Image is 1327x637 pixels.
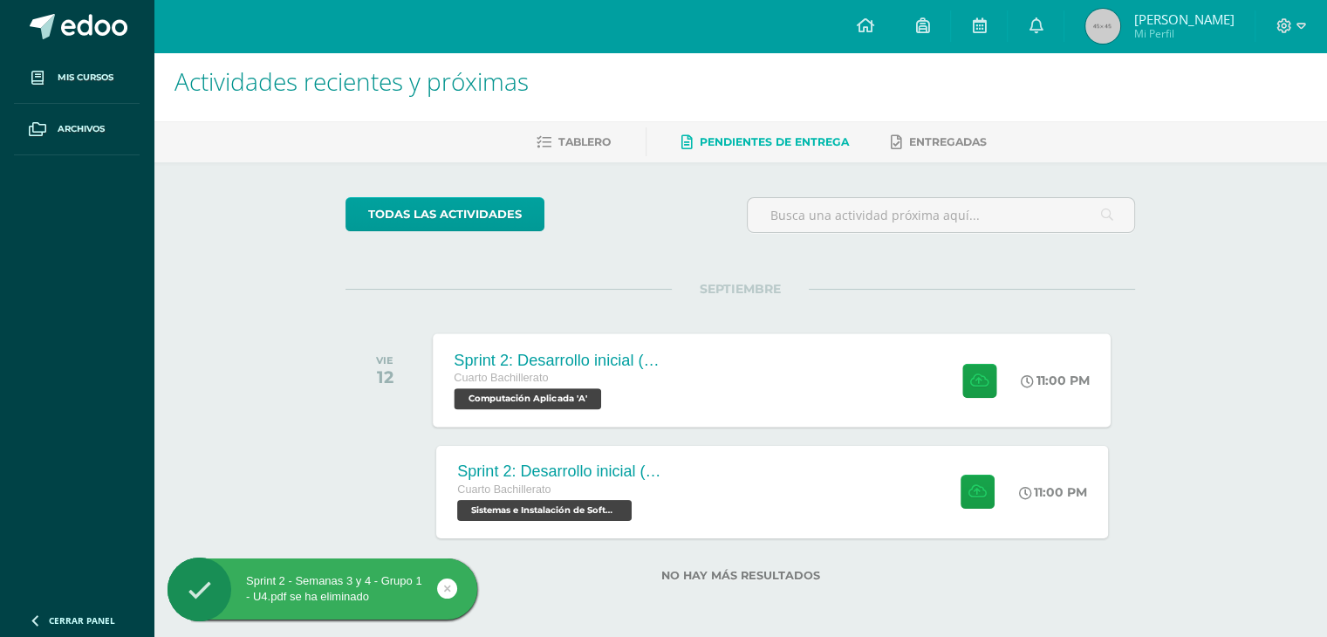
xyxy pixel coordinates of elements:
[700,135,849,148] span: Pendientes de entrega
[457,483,551,496] span: Cuarto Bachillerato
[1019,484,1087,500] div: 11:00 PM
[457,462,667,481] div: Sprint 2: Desarrollo inicial (Semanas 3 y 4)
[537,128,611,156] a: Tablero
[345,569,1135,582] label: No hay más resultados
[455,372,549,384] span: Cuarto Bachillerato
[1133,26,1234,41] span: Mi Perfil
[14,52,140,104] a: Mis cursos
[1085,9,1120,44] img: 45x45
[376,354,393,366] div: VIE
[457,500,632,521] span: Sistemas e Instalación de Software 'A'
[345,197,544,231] a: todas las Actividades
[681,128,849,156] a: Pendientes de entrega
[376,366,393,387] div: 12
[168,573,477,605] div: Sprint 2 - Semanas 3 y 4 - Grupo 1 - U4.pdf se ha eliminado
[672,281,809,297] span: SEPTIEMBRE
[455,388,602,409] span: Computación Aplicada 'A'
[58,71,113,85] span: Mis cursos
[1133,10,1234,28] span: [PERSON_NAME]
[455,351,666,369] div: Sprint 2: Desarrollo inicial (Semanas 3 y 4)
[14,104,140,155] a: Archivos
[748,198,1134,232] input: Busca una actividad próxima aquí...
[909,135,987,148] span: Entregadas
[558,135,611,148] span: Tablero
[174,65,529,98] span: Actividades recientes y próximas
[58,122,105,136] span: Archivos
[891,128,987,156] a: Entregadas
[49,614,115,627] span: Cerrar panel
[1022,373,1091,388] div: 11:00 PM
